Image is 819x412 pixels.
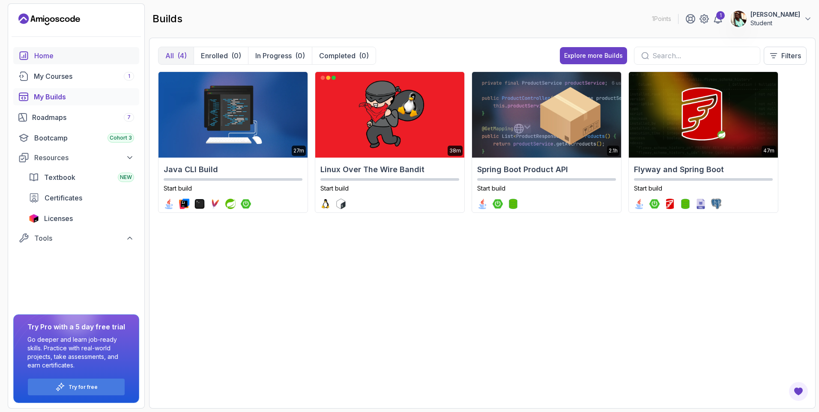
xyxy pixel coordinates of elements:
img: spring logo [225,199,236,209]
p: 47m [763,147,774,154]
img: Linux Over The Wire Bandit card [315,72,464,158]
p: In Progress [255,51,292,61]
div: 1 [716,11,725,20]
span: Certificates [45,193,82,203]
span: Start build [164,185,192,192]
input: Search... [652,51,753,61]
a: textbook [24,169,139,186]
div: Tools [34,233,134,243]
p: 38m [449,147,461,154]
p: Enrolled [201,51,228,61]
img: jetbrains icon [29,214,39,223]
p: All [165,51,174,61]
div: Bootcamp [34,133,134,143]
p: 2.1h [609,147,618,154]
span: Start build [477,185,505,192]
img: terminal logo [194,199,205,209]
div: My Courses [34,71,134,81]
span: Licenses [44,213,73,224]
h2: Java CLI Build [164,164,302,176]
button: In Progress(0) [248,47,312,64]
a: certificates [24,189,139,206]
div: Explore more Builds [564,51,623,60]
img: maven logo [210,199,220,209]
div: Resources [34,152,134,163]
div: My Builds [34,92,134,102]
button: Try for free [27,378,125,396]
a: Linux Over The Wire Bandit card38mLinux Over The Wire BanditStart buildlinux logobash logo [315,72,465,213]
span: 1 [128,73,130,80]
button: Filters [764,47,807,65]
img: spring-boot logo [493,199,503,209]
p: 1 Points [652,15,671,23]
span: NEW [120,174,132,181]
div: Roadmaps [32,112,134,122]
span: Textbook [44,172,75,182]
a: Flyway and Spring Boot card47mFlyway and Spring BootStart buildjava logospring-boot logoflyway lo... [628,72,778,213]
button: Completed(0) [312,47,376,64]
p: [PERSON_NAME] [750,10,800,19]
img: Java CLI Build card [158,72,308,158]
button: user profile image[PERSON_NAME]Student [730,10,812,27]
p: Filters [781,51,801,61]
img: spring-data-jpa logo [508,199,518,209]
p: Completed [319,51,356,61]
a: home [13,47,139,64]
a: builds [13,88,139,105]
div: (0) [359,51,369,61]
p: 27m [293,147,304,154]
a: roadmaps [13,109,139,126]
a: Landing page [18,12,80,26]
img: postgres logo [711,199,721,209]
img: bash logo [336,199,346,209]
h2: Linux Over The Wire Bandit [320,164,459,176]
button: Open Feedback Button [788,381,809,402]
a: Try for free [69,384,98,391]
img: linux logo [320,199,331,209]
button: Explore more Builds [560,47,627,64]
div: (0) [295,51,305,61]
p: Go deeper and learn job-ready skills. Practice with real-world projects, take assessments, and ea... [27,335,125,370]
a: courses [13,68,139,85]
h2: Flyway and Spring Boot [634,164,773,176]
p: Student [750,19,800,27]
h2: builds [152,12,182,26]
img: java logo [634,199,644,209]
a: 1 [713,14,723,24]
img: java logo [164,199,174,209]
img: intellij logo [179,199,189,209]
h2: Spring Boot Product API [477,164,616,176]
button: Resources [13,150,139,165]
img: Spring Boot Product API card [472,72,621,158]
img: java logo [477,199,487,209]
button: All(4) [158,47,194,64]
img: spring-boot logo [241,199,251,209]
button: Tools [13,230,139,246]
a: bootcamp [13,129,139,146]
div: (0) [231,51,241,61]
a: licenses [24,210,139,227]
img: sql logo [696,199,706,209]
span: 7 [127,114,131,121]
a: Java CLI Build card27mJava CLI BuildStart buildjava logointellij logoterminal logomaven logosprin... [158,72,308,213]
img: Flyway and Spring Boot card [629,72,778,158]
img: spring-data-jpa logo [680,199,690,209]
img: spring-boot logo [649,199,660,209]
img: user profile image [730,11,747,27]
button: Enrolled(0) [194,47,248,64]
span: Cohort 3 [110,134,132,141]
div: (4) [177,51,187,61]
span: Start build [634,185,662,192]
a: Spring Boot Product API card2.1hSpring Boot Product APIStart buildjava logospring-boot logospring... [472,72,622,213]
span: Start build [320,185,349,192]
div: Home [34,51,134,61]
img: flyway logo [665,199,675,209]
